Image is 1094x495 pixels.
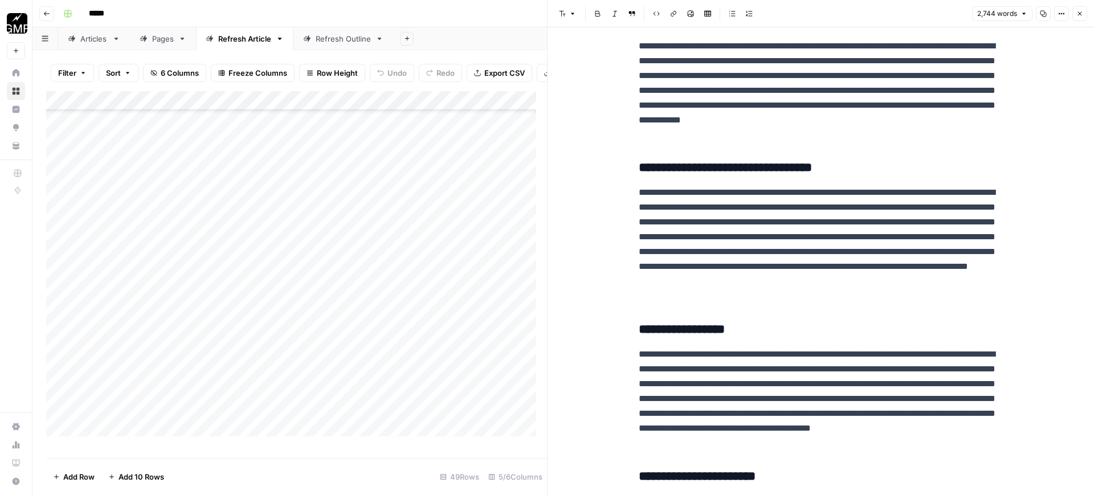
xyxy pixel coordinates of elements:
button: Row Height [299,64,365,82]
div: Refresh Article [218,33,271,44]
button: 2,744 words [972,6,1032,21]
span: Undo [387,67,407,79]
a: Refresh Outline [293,27,393,50]
a: Settings [7,418,25,436]
div: Articles [80,33,108,44]
a: Pages [130,27,196,50]
span: Export CSV [484,67,525,79]
button: Add 10 Rows [101,468,171,486]
a: Learning Hub [7,454,25,472]
a: Browse [7,82,25,100]
a: Insights [7,100,25,118]
span: 2,744 words [977,9,1017,19]
span: Freeze Columns [228,67,287,79]
a: Articles [58,27,130,50]
button: Redo [419,64,462,82]
span: Redo [436,67,455,79]
span: Row Height [317,67,358,79]
button: Undo [370,64,414,82]
img: Growth Marketing Pro Logo [7,13,27,34]
button: Workspace: Growth Marketing Pro [7,9,25,38]
button: Filter [51,64,94,82]
button: Add Row [46,468,101,486]
div: 49 Rows [435,468,484,486]
a: Your Data [7,137,25,155]
div: 5/6 Columns [484,468,547,486]
a: Opportunities [7,118,25,137]
span: Filter [58,67,76,79]
span: 6 Columns [161,67,199,79]
span: Sort [106,67,121,79]
div: Pages [152,33,174,44]
button: 6 Columns [143,64,206,82]
button: Export CSV [467,64,532,82]
div: Refresh Outline [316,33,371,44]
a: Usage [7,436,25,454]
button: Sort [99,64,138,82]
span: Add 10 Rows [119,471,164,482]
span: Add Row [63,471,95,482]
button: Freeze Columns [211,64,295,82]
a: Refresh Article [196,27,293,50]
a: Home [7,64,25,82]
button: Help + Support [7,472,25,490]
